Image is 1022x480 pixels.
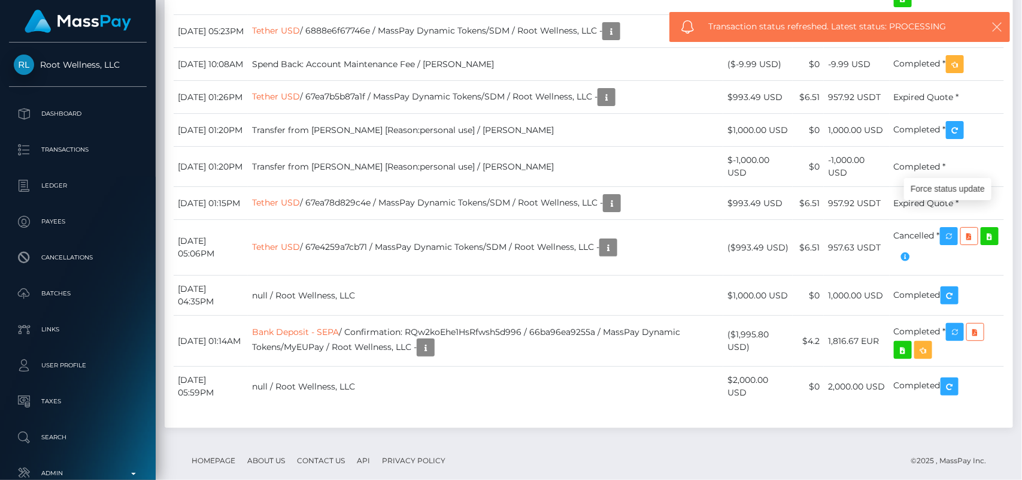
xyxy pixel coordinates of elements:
p: Batches [14,285,142,303]
td: ($993.49 USD) [723,220,793,276]
td: Transfer from [PERSON_NAME] [Reason:personal use] / [PERSON_NAME] [248,114,723,147]
p: Links [14,321,142,339]
td: Completed * [890,114,1005,147]
p: Payees [14,213,142,231]
td: / 67ea7b5b87a1f / MassPay Dynamic Tokens/SDM / Root Wellness, LLC - [248,81,723,114]
a: Homepage [187,451,240,470]
td: $2,000.00 USD [723,367,793,407]
td: $993.49 USD [723,187,793,220]
td: $0 [793,48,824,81]
td: / Confirmation: RQw2koEhe1HsRfwsh5d996 / 66ba96ea9255a / MassPay Dynamic Tokens/MyEUPay / Root We... [248,316,723,367]
td: $993.49 USD [723,81,793,114]
a: Batches [9,279,147,309]
a: About Us [242,451,290,470]
td: $1,000.00 USD [723,114,793,147]
span: Root Wellness, LLC [9,59,147,70]
td: Spend Back: Account Maintenance Fee / [PERSON_NAME] [248,48,723,81]
td: [DATE] 05:23PM [174,15,248,48]
td: 1,000.00 USD [824,114,889,147]
a: Tether USD [252,25,300,36]
td: ($-9.99 USD) [723,48,793,81]
p: Search [14,428,142,446]
a: Bank Deposit - SEPA [252,327,339,337]
td: / 67e4259a7cb71 / MassPay Dynamic Tokens/SDM / Root Wellness, LLC - [248,220,723,276]
td: $1,000.00 USD [723,276,793,316]
td: [DATE] 04:35PM [174,276,248,316]
td: $0 [793,276,824,316]
td: $-1,000.00 USD [723,147,793,187]
td: Cancelled * [890,220,1005,276]
td: $0 [793,367,824,407]
td: [DATE] 01:20PM [174,114,248,147]
td: null / Root Wellness, LLC [248,367,723,407]
td: 957.92 USDT [824,187,889,220]
a: Transactions [9,135,147,165]
td: Expired Quote * [890,81,1005,114]
a: Payees [9,207,147,237]
div: © 2025 , MassPay Inc. [911,454,995,467]
td: / 6888e6f67746e / MassPay Dynamic Tokens/SDM / Root Wellness, LLC - [248,15,723,48]
td: Transfer from [PERSON_NAME] [Reason:personal use] / [PERSON_NAME] [248,147,723,187]
p: Dashboard [14,105,142,123]
a: Ledger [9,171,147,201]
td: / 67ea78d829c4e / MassPay Dynamic Tokens/SDM / Root Wellness, LLC - [248,187,723,220]
img: MassPay Logo [25,10,131,33]
a: User Profile [9,351,147,381]
td: 2,000.00 USD [824,367,889,407]
td: $4.2 [793,316,824,367]
td: [DATE] 01:20PM [174,147,248,187]
a: API [352,451,375,470]
td: $0 [793,114,824,147]
a: Privacy Policy [377,451,450,470]
td: Completed [890,276,1005,316]
td: Completed * [890,147,1005,187]
a: Taxes [9,387,147,416]
td: [DATE] 10:08AM [174,48,248,81]
td: 957.92 USDT [824,81,889,114]
a: Tether USD [252,241,300,252]
a: Dashboard [9,99,147,129]
td: 1,000.00 USD [824,276,889,316]
p: User Profile [14,357,142,375]
img: Root Wellness, LLC [14,55,34,75]
td: -9.99 USD [824,48,889,81]
td: Completed [890,367,1005,407]
td: $0 [793,147,824,187]
td: [DATE] 05:06PM [174,220,248,276]
td: [DATE] 01:14AM [174,316,248,367]
td: Expired Quote * [890,187,1005,220]
a: Contact Us [292,451,350,470]
div: Force status update [904,178,991,200]
td: 957.63 USDT [824,220,889,276]
span: Transaction status refreshed. Latest status: PROCESSING [708,20,966,33]
p: Ledger [14,177,142,195]
a: Cancellations [9,243,147,273]
td: [DATE] 01:15PM [174,187,248,220]
p: Transactions [14,141,142,159]
p: Cancellations [14,249,142,267]
td: [DATE] 05:59PM [174,367,248,407]
a: Tether USD [252,197,300,208]
td: Completed * [890,316,1005,367]
a: Links [9,315,147,345]
a: Search [9,422,147,452]
td: Completed * [890,48,1005,81]
a: Tether USD [252,91,300,102]
td: [DATE] 01:26PM [174,81,248,114]
td: -1,000.00 USD [824,147,889,187]
td: ($1,995.80 USD) [723,316,793,367]
p: Taxes [14,393,142,410]
td: null / Root Wellness, LLC [248,276,723,316]
td: $6.51 [793,220,824,276]
td: $6.51 [793,187,824,220]
td: $6.51 [793,81,824,114]
td: 1,816.67 EUR [824,316,889,367]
